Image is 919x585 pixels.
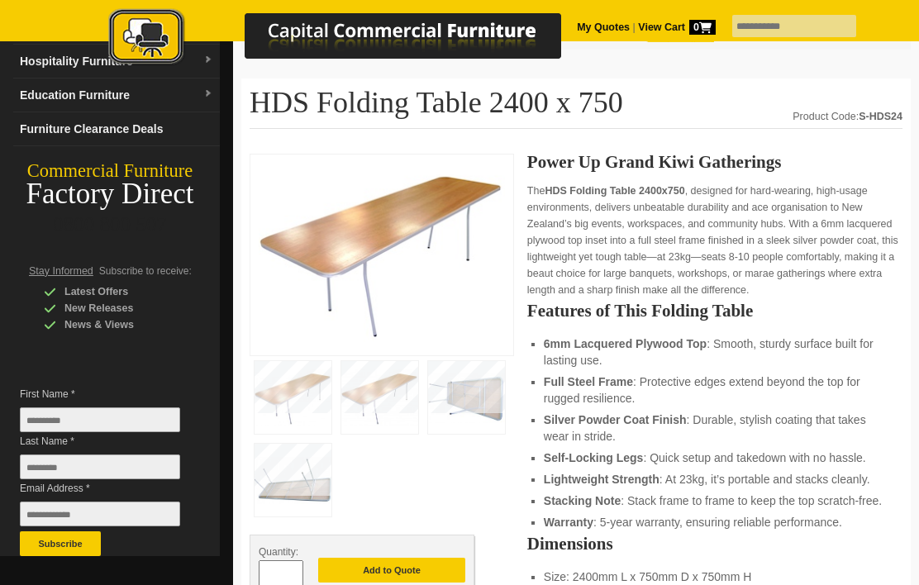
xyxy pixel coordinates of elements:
span: Subscribe to receive: [99,265,192,277]
div: New Releases [44,300,201,316]
li: : Protective edges extend beyond the top for rugged resilience. [544,373,886,407]
span: Last Name * [20,433,185,449]
strong: View Cart [638,21,716,33]
div: Latest Offers [44,283,201,300]
div: Product Code: [793,108,902,125]
strong: Stacking Note [544,494,621,507]
a: Education Furnituredropdown [13,78,220,112]
li: : Quick setup and takedown with no hassle. [544,449,886,466]
span: Quantity: [259,546,298,558]
h1: HDS Folding Table 2400 x 750 [250,87,902,129]
li: : Smooth, sturdy surface built for lasting use. [544,335,886,369]
a: Hospitality Furnituredropdown [13,45,220,78]
span: 0 [689,20,716,35]
li: : At 23kg, it’s portable and stacks cleanly. [544,471,886,487]
img: HDS Folding Table 2400 x 750 [259,163,505,342]
input: Last Name * [20,454,180,479]
div: News & Views [44,316,201,333]
strong: HDS Folding Table 2400x750 [545,185,684,197]
span: Stay Informed [29,265,93,277]
img: dropdown [203,89,213,99]
strong: Lightweight Strength [544,473,659,486]
strong: S-HDS24 [859,111,902,122]
a: Capital Commercial Furniture Logo [63,8,641,74]
h2: Dimensions [527,535,902,552]
span: Email Address * [20,480,185,497]
input: Email Address * [20,502,180,526]
p: The , designed for hard-wearing, high-usage environments, delivers unbeatable durability and ace ... [527,183,902,298]
button: Add to Quote [318,558,465,583]
span: First Name * [20,386,185,402]
li: : Durable, stylish coating that takes wear in stride. [544,411,886,445]
h2: Power Up Grand Kiwi Gatherings [527,154,902,170]
img: Capital Commercial Furniture Logo [63,8,641,69]
li: : 5-year warranty, ensuring reliable performance. [544,514,886,530]
strong: Self-Locking Legs [544,451,644,464]
a: Furniture Clearance Deals [13,112,220,146]
a: View Cart0 [636,21,716,33]
strong: Silver Powder Coat Finish [544,413,687,426]
strong: 6mm Lacquered Plywood Top [544,337,707,350]
li: : Stack frame to frame to keep the top scratch-free. [544,492,886,509]
input: First Name * [20,407,180,432]
button: Subscribe [20,531,101,556]
h2: Features of This Folding Table [527,302,902,319]
strong: Full Steel Frame [544,375,633,388]
strong: Warranty [544,516,593,529]
a: 0800 800 507 [53,213,167,235]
